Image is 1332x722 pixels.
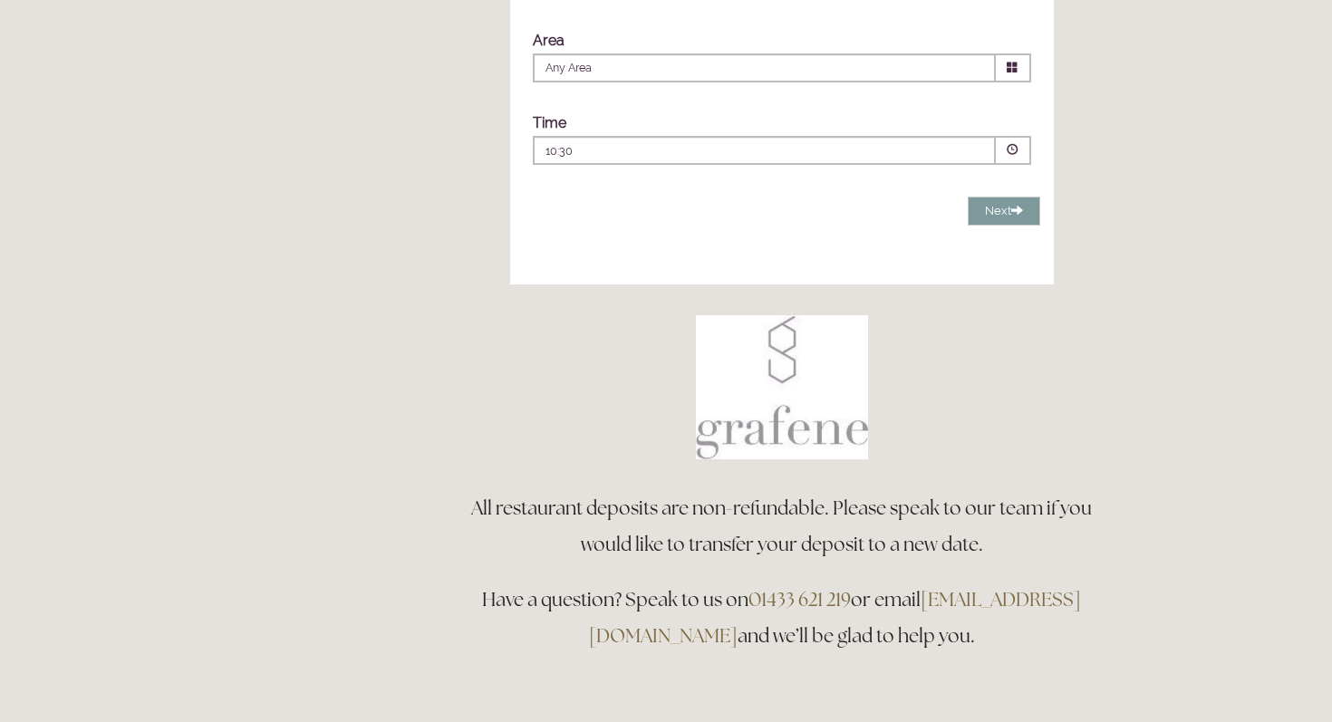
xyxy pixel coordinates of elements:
[464,490,1099,563] h3: All restaurant deposits are non-refundable. Please speak to our team if you would like to transfe...
[968,197,1040,226] button: Next
[985,204,1023,217] span: Next
[545,143,874,159] p: 10:30
[533,32,565,49] label: Area
[464,582,1099,654] h3: Have a question? Speak to us on or email and we’ll be glad to help you.
[589,587,1082,648] a: [EMAIL_ADDRESS][DOMAIN_NAME]
[748,587,851,611] a: 01433 621 219
[533,114,566,131] label: Time
[696,315,868,459] img: Book a table at Grafene Restaurant @ Losehill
